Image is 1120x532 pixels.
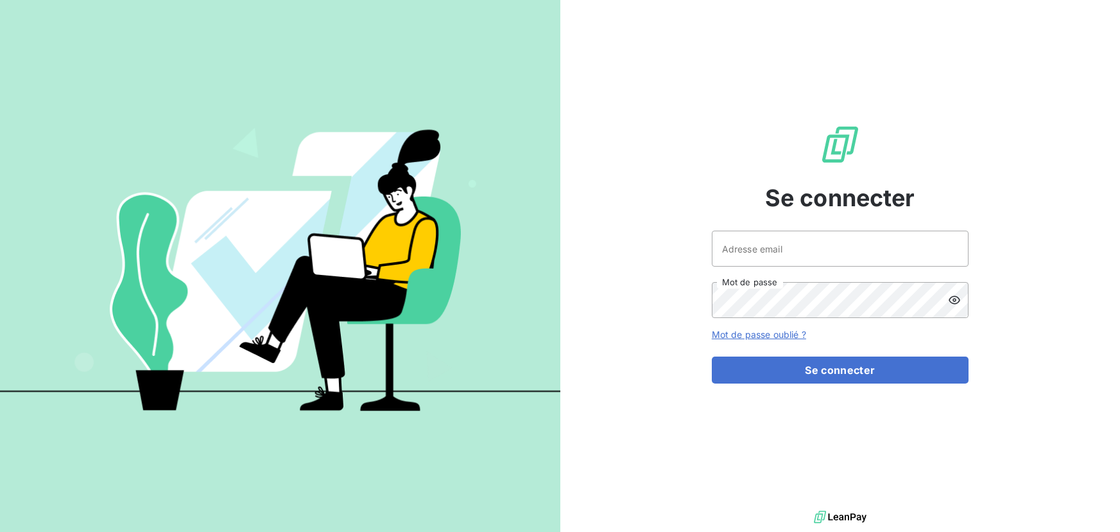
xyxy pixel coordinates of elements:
[820,124,861,165] img: Logo LeanPay
[712,231,969,267] input: placeholder
[765,181,915,215] span: Se connecter
[814,508,866,527] img: logo
[712,357,969,384] button: Se connecter
[712,329,806,340] a: Mot de passe oublié ?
